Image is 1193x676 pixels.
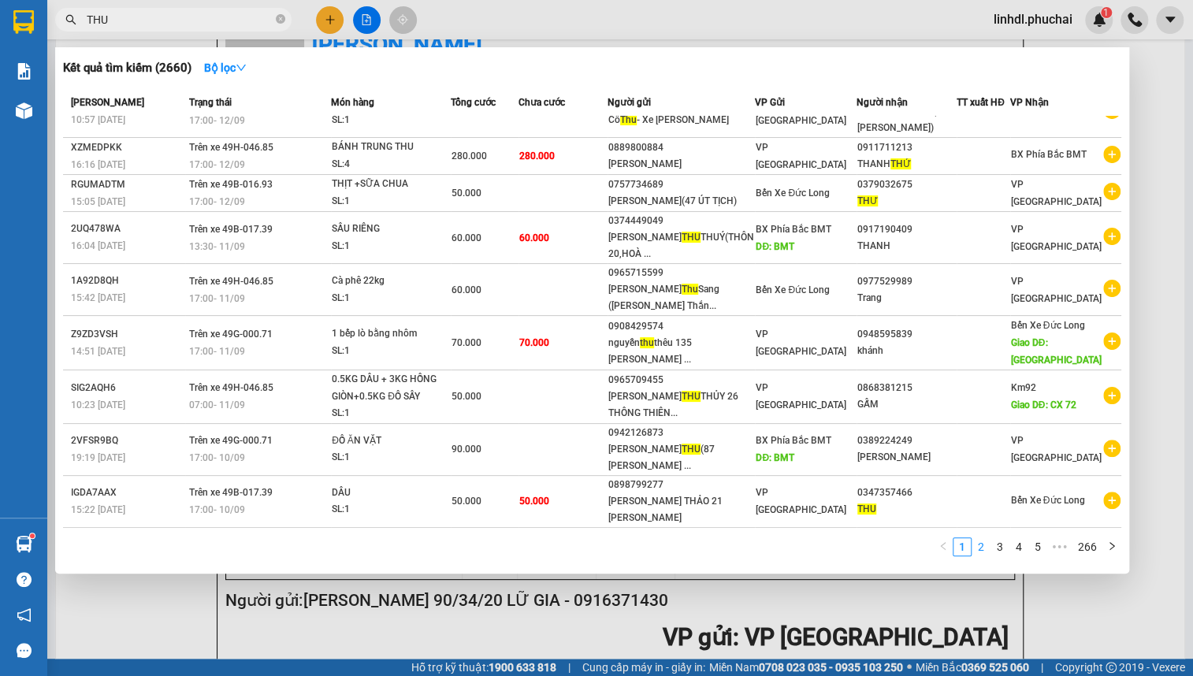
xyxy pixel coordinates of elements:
[184,13,311,51] div: BX Phía Bắc BMT
[71,346,125,357] span: 14:51 [DATE]
[608,193,754,210] div: [PERSON_NAME](47 ÚT TỊCH)
[17,607,32,622] span: notification
[608,493,754,526] div: [PERSON_NAME] THẢO 21 [PERSON_NAME]
[857,176,956,193] div: 0379032675
[953,537,972,556] li: 1
[184,15,222,32] span: Nhận:
[934,537,953,556] button: left
[857,343,956,359] div: khánh
[332,238,450,255] div: SL: 1
[452,444,481,455] span: 90.000
[608,176,754,193] div: 0757734689
[1103,492,1121,509] span: plus-circle
[189,504,245,515] span: 17:00 - 10/09
[71,196,125,207] span: 15:05 [DATE]
[608,112,754,128] div: Cô - Xe [PERSON_NAME]
[756,487,846,515] span: VP [GEOGRAPHIC_DATA]
[452,337,481,348] span: 70.000
[1103,228,1121,245] span: plus-circle
[16,536,32,552] img: warehouse-icon
[1107,541,1117,551] span: right
[332,325,450,343] div: 1 bếp lò bằng nhôm
[990,537,1009,556] li: 3
[1011,337,1102,366] span: Giao DĐ: [GEOGRAPHIC_DATA]
[332,501,450,518] div: SL: 1
[30,533,35,538] sup: 1
[331,97,374,108] span: Món hàng
[189,452,245,463] span: 17:00 - 10/09
[71,139,184,156] div: XZMEDPKK
[332,290,450,307] div: SL: 1
[452,106,481,117] span: 80.000
[87,11,273,28] input: Tìm tên, số ĐT hoặc mã đơn
[332,139,450,156] div: BÁNH TRUNG THU
[608,441,754,474] div: [PERSON_NAME] (87 [PERSON_NAME] ...
[189,293,245,304] span: 17:00 - 11/09
[756,452,794,463] span: DĐ: BMT
[857,503,876,514] span: THU
[184,51,311,70] div: CÔNG MINH
[189,382,273,393] span: Trên xe 49H-046.85
[332,221,450,238] div: SẦU RIÊNG
[608,477,754,493] div: 0898799277
[1073,538,1102,555] a: 266
[1047,537,1072,556] li: Next 5 Pages
[189,241,245,252] span: 13:30 - 11/09
[16,63,32,80] img: solution-icon
[1011,179,1102,207] span: VP [GEOGRAPHIC_DATA]
[71,326,184,343] div: Z9ZD3VSH
[332,156,450,173] div: SL: 4
[857,290,956,306] div: Trang
[991,538,1009,555] a: 3
[857,195,878,206] span: THƯ
[756,284,830,295] span: Bến Xe Đức Long
[71,273,184,289] div: 1A92D8QH
[1103,387,1121,404] span: plus-circle
[332,371,450,405] div: 0.5KG DÂU + 3KG HỒNG GIÒN+0.5KG ĐỒ SẤY
[13,15,38,32] span: Gửi:
[519,337,549,348] span: 70.000
[519,232,549,243] span: 60.000
[189,159,245,170] span: 17:00 - 12/09
[1009,537,1028,556] li: 4
[1011,149,1087,160] span: BX Phía Bắc BMT
[620,114,637,125] span: Thu
[934,537,953,556] li: Previous Page
[452,391,481,402] span: 50.000
[1011,435,1102,463] span: VP [GEOGRAPHIC_DATA]
[204,61,247,74] strong: Bộ lọc
[63,60,191,76] h3: Kết quả tìm kiếm ( 2660 )
[857,326,956,343] div: 0948595839
[953,538,971,555] a: 1
[756,142,846,170] span: VP [GEOGRAPHIC_DATA]
[519,150,555,162] span: 280.000
[189,224,273,235] span: Trên xe 49B-017.39
[71,452,125,463] span: 19:19 [DATE]
[857,97,908,108] span: Người nhận
[71,433,184,449] div: 2VFSR9BQ
[1103,183,1121,200] span: plus-circle
[1011,276,1102,304] span: VP [GEOGRAPHIC_DATA]
[189,142,273,153] span: Trên xe 49H-046.85
[332,343,450,360] div: SL: 1
[608,213,754,229] div: 0374449049
[756,435,831,446] span: BX Phía Bắc BMT
[71,221,184,237] div: 2UQ478WA
[1029,538,1046,555] a: 5
[1047,537,1072,556] span: •••
[332,433,450,450] div: ĐỒ ĂN VẶT
[71,114,125,125] span: 10:57 [DATE]
[1102,537,1121,556] button: right
[857,103,956,136] div: [PERSON_NAME] (35 [PERSON_NAME])
[189,487,273,498] span: Trên xe 49B-017.39
[1103,332,1121,350] span: plus-circle
[608,265,754,281] div: 0965715599
[957,97,1005,108] span: TT xuất HĐ
[857,156,956,173] div: THANH
[756,382,846,410] span: VP [GEOGRAPHIC_DATA]
[608,425,754,441] div: 0942126873
[332,405,450,422] div: SL: 1
[1010,538,1028,555] a: 4
[938,541,948,551] span: left
[13,89,173,111] div: 0916371430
